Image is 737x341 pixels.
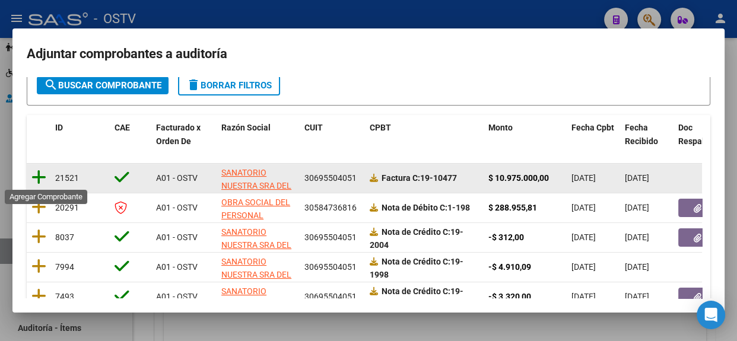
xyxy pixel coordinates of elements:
span: A01 - OSTV [156,173,198,183]
span: A01 - OSTV [156,292,198,301]
datatable-header-cell: Fecha Cpbt [567,115,620,154]
span: 30695504051 [304,292,357,301]
span: A01 - OSTV [156,232,198,242]
h2: Adjuntar comprobantes a auditoría [27,43,710,65]
strong: 19-1998 [370,257,463,280]
datatable-header-cell: CUIT [300,115,365,154]
span: Buscar Comprobante [44,80,161,91]
span: Nota de Crédito C: [382,286,450,296]
span: Razón Social [221,123,271,132]
strong: 1-198 [382,203,470,212]
span: CAE [115,123,130,132]
datatable-header-cell: Fecha Recibido [620,115,674,154]
span: [DATE] [625,203,649,212]
span: 30695504051 [304,232,357,242]
span: [DATE] [571,173,596,183]
span: Borrar Filtros [186,80,272,91]
span: Fecha Cpbt [571,123,614,132]
span: [DATE] [625,292,649,301]
span: 20291 [55,203,79,212]
button: Buscar Comprobante [37,77,169,94]
span: 7493 [55,292,74,301]
strong: 19-2004 [370,227,463,250]
datatable-header-cell: CPBT [365,115,484,154]
span: Fecha Recibido [625,123,658,146]
span: CUIT [304,123,323,132]
div: Open Intercom Messenger [697,301,725,329]
span: CPBT [370,123,391,132]
span: [DATE] [571,262,596,272]
strong: 19-1949 [370,286,463,310]
mat-icon: search [44,78,58,92]
span: 30695504051 [304,173,357,183]
span: Facturado x Orden De [156,123,201,146]
span: Nota de Crédito C: [382,257,450,266]
span: [DATE] [625,173,649,183]
span: Doc Respaldatoria [678,123,732,146]
span: A01 - OSTV [156,203,198,212]
span: SANATORIO NUESTRA SRA DEL PILAR SA [221,227,291,264]
span: [DATE] [625,262,649,272]
span: [DATE] [571,292,596,301]
span: 8037 [55,232,74,242]
span: [DATE] [571,232,596,242]
span: OBRA SOCIAL DEL PERSONAL GRAFICO [221,197,290,234]
datatable-header-cell: Facturado x Orden De [151,115,217,154]
strong: $ 10.975.000,00 [488,173,549,183]
strong: -$ 4.910,09 [488,262,531,272]
span: 21521 [55,173,79,183]
span: Nota de Crédito C: [382,227,450,237]
strong: $ 288.955,81 [488,203,537,212]
span: SANATORIO NUESTRA SRA DEL PILAR SA [221,168,291,205]
span: 30584736816 [304,203,357,212]
span: Factura C: [382,173,420,183]
strong: -$ 312,00 [488,232,524,242]
span: Monto [488,123,513,132]
span: A01 - OSTV [156,262,198,272]
span: ID [55,123,63,132]
span: SANATORIO NUESTRA SRA DEL PILAR SA [221,286,291,323]
datatable-header-cell: ID [50,115,110,154]
datatable-header-cell: CAE [110,115,151,154]
span: SANATORIO NUESTRA SRA DEL PILAR SA [221,257,291,294]
button: Borrar Filtros [178,75,280,95]
strong: 19-10477 [382,173,457,183]
span: Nota de Débito C: [382,203,447,212]
span: 30695504051 [304,262,357,272]
span: [DATE] [625,232,649,242]
span: 7994 [55,262,74,272]
strong: -$ 3.320,00 [488,292,531,301]
span: [DATE] [571,203,596,212]
datatable-header-cell: Monto [484,115,567,154]
mat-icon: delete [186,78,201,92]
datatable-header-cell: Razón Social [217,115,300,154]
